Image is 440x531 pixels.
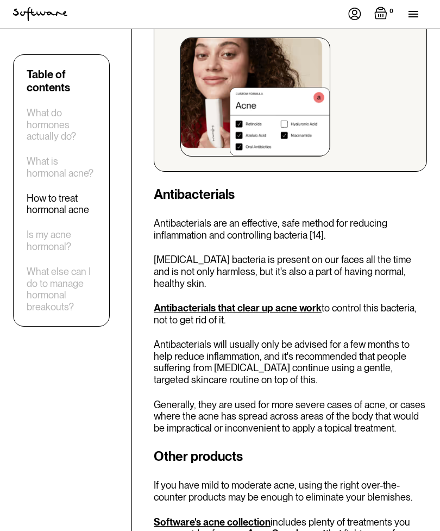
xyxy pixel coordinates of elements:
[387,7,395,16] div: 0
[154,218,427,241] p: Antibacterials are an effective, safe method for reducing inflammation and controlling bacteria [...
[154,303,427,326] p: to control this bacteria, not to get rid of it.
[13,7,67,21] img: Software Logo
[27,68,96,94] div: Table of contents
[374,7,395,22] a: Open empty cart
[154,339,427,386] p: Antibacterials will usually only be advised for a few months to help reduce inflammation, and it'...
[154,254,427,290] p: [MEDICAL_DATA] bacteria is present on our faces all the time and is not only harmless, but it's a...
[27,229,96,252] a: Is my acne hormonal?
[27,155,96,179] a: What is hormonal acne?
[154,399,427,435] p: Generally, they are used for more severe cases of acne, or cases where the acne has spread across...
[13,7,67,21] a: home
[154,447,427,467] h3: Other products
[154,480,427,503] p: If you have mild to moderate acne, using the right over-the-counter products may be enough to eli...
[27,107,96,142] a: What do hormones actually do?
[27,192,96,216] a: How to treat hormonal acne
[154,303,322,314] a: Antibacterials that clear up acne work
[154,517,271,528] a: Software's acne collection
[27,266,96,313] a: What else can I do to manage hormonal breakouts?
[154,185,427,205] h3: Antibacterials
